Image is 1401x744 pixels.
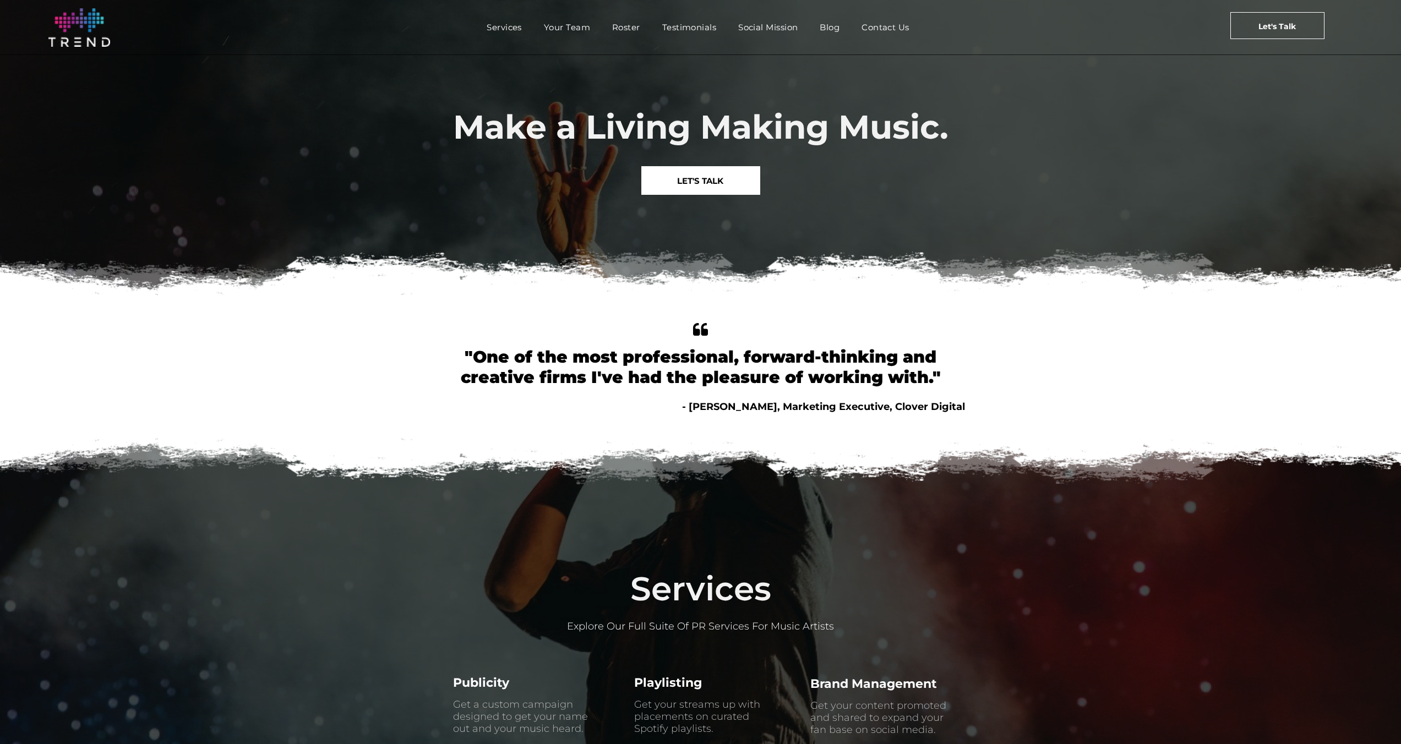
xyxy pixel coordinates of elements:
[851,19,920,35] a: Contact Us
[533,19,601,35] a: Your Team
[461,347,941,387] font: "One of the most professional, forward-thinking and creative firms I've had the pleasure of worki...
[630,568,771,609] span: Services
[651,19,727,35] a: Testimonials
[810,676,937,691] span: Brand Management
[1230,12,1324,39] a: Let's Talk
[677,167,723,195] span: LET'S TALK
[1258,13,1296,40] span: Let's Talk
[48,8,110,47] img: logo
[809,19,851,35] a: Blog
[634,698,760,735] span: Get your streams up with placements on curated Spotify playlists.
[601,19,651,35] a: Roster
[641,166,760,195] a: LET'S TALK
[567,620,834,632] span: Explore Our Full Suite Of PR Services For Music Artists
[476,19,533,35] a: Services
[727,19,809,35] a: Social Mission
[453,675,509,690] span: Publicity
[634,675,702,690] span: Playlisting
[453,107,948,147] span: Make a Living Making Music.
[810,699,946,736] span: Get your content promoted and shared to expand your fan base on social media.
[453,698,588,735] span: Get a custom campaign designed to get your name out and your music heard.
[682,401,965,413] span: - [PERSON_NAME], Marketing Executive, Clover Digital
